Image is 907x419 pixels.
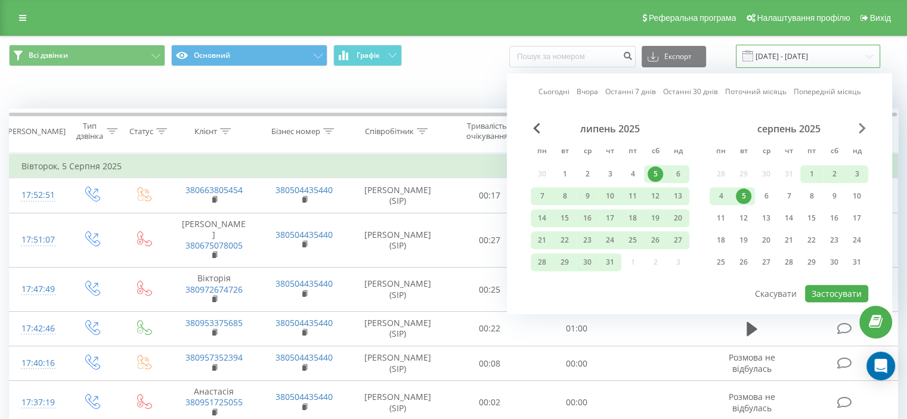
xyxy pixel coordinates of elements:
[732,253,755,271] div: вт 26 серп 2025 р.
[185,396,243,408] a: 380951725055
[557,254,572,270] div: 29
[800,253,823,271] div: пт 29 серп 2025 р.
[531,253,553,271] div: пн 28 лип 2025 р.
[781,232,797,248] div: 21
[447,311,533,346] td: 00:22
[447,268,533,312] td: 00:25
[357,51,380,60] span: Графік
[713,188,729,204] div: 4
[275,184,333,195] a: 380504435440
[185,284,243,295] a: 380972674726
[736,232,751,248] div: 19
[275,278,333,289] a: 380504435440
[580,232,595,248] div: 23
[846,253,868,271] div: нд 31 серп 2025 р.
[577,86,598,98] a: Вчора
[755,187,778,205] div: ср 6 серп 2025 р.
[800,231,823,249] div: пт 22 серп 2025 р.
[599,165,621,183] div: чт 3 лип 2025 р.
[21,391,53,414] div: 17:37:19
[826,166,842,182] div: 2
[713,232,729,248] div: 18
[870,13,891,23] span: Вихід
[710,231,732,249] div: пн 18 серп 2025 р.
[759,210,774,226] div: 13
[534,232,550,248] div: 21
[349,268,447,312] td: [PERSON_NAME] (SIP)
[553,253,576,271] div: вт 29 лип 2025 р.
[625,210,640,226] div: 18
[670,232,686,248] div: 27
[169,213,259,268] td: [PERSON_NAME]
[849,232,865,248] div: 24
[349,213,447,268] td: [PERSON_NAME] (SIP)
[823,165,846,183] div: сб 2 серп 2025 р.
[757,13,850,23] span: Налаштування профілю
[349,346,447,381] td: [PERSON_NAME] (SIP)
[185,317,243,328] a: 380953375685
[557,188,572,204] div: 8
[171,45,327,66] button: Основний
[800,165,823,183] div: пт 1 серп 2025 р.
[648,166,663,182] div: 5
[736,210,751,226] div: 12
[670,210,686,226] div: 20
[729,391,775,413] span: Розмова не відбулась
[667,187,689,205] div: нд 13 лип 2025 р.
[849,188,865,204] div: 10
[846,231,868,249] div: нд 24 серп 2025 р.
[553,187,576,205] div: вт 8 лип 2025 р.
[275,352,333,363] a: 380504435440
[710,123,868,135] div: серпень 2025
[713,254,729,270] div: 25
[732,209,755,227] div: вт 12 серп 2025 р.
[826,254,842,270] div: 30
[533,123,540,134] span: Previous Month
[553,165,576,183] div: вт 1 лип 2025 р.
[275,391,333,402] a: 380504435440
[185,352,243,363] a: 380957352394
[534,254,550,270] div: 28
[781,254,797,270] div: 28
[271,126,320,136] div: Бізнес номер
[621,187,644,205] div: пт 11 лип 2025 р.
[29,51,68,60] span: Всі дзвінки
[580,188,595,204] div: 9
[846,187,868,205] div: нд 10 серп 2025 р.
[849,254,865,270] div: 31
[732,187,755,205] div: вт 5 серп 2025 р.
[447,346,533,381] td: 00:08
[712,143,730,161] abbr: понеділок
[780,143,798,161] abbr: четвер
[725,86,787,98] a: Поточний місяць
[21,184,53,207] div: 17:52:51
[21,278,53,301] div: 17:47:49
[553,231,576,249] div: вт 22 лип 2025 р.
[667,209,689,227] div: нд 20 лип 2025 р.
[75,121,103,141] div: Тип дзвінка
[866,352,895,380] div: Open Intercom Messenger
[576,231,599,249] div: ср 23 лип 2025 р.
[644,165,667,183] div: сб 5 лип 2025 р.
[804,210,819,226] div: 15
[805,285,868,302] button: Застосувати
[625,232,640,248] div: 25
[602,188,618,204] div: 10
[781,210,797,226] div: 14
[599,253,621,271] div: чт 31 лип 2025 р.
[710,253,732,271] div: пн 25 серп 2025 р.
[580,166,595,182] div: 2
[826,188,842,204] div: 9
[576,253,599,271] div: ср 30 лип 2025 р.
[644,187,667,205] div: сб 12 лип 2025 р.
[557,210,572,226] div: 15
[21,228,53,252] div: 17:51:07
[538,86,569,98] a: Сьогодні
[5,126,66,136] div: [PERSON_NAME]
[580,254,595,270] div: 30
[602,254,618,270] div: 31
[601,143,619,161] abbr: четвер
[823,253,846,271] div: сб 30 серп 2025 р.
[710,187,732,205] div: пн 4 серп 2025 р.
[185,240,243,251] a: 380675078005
